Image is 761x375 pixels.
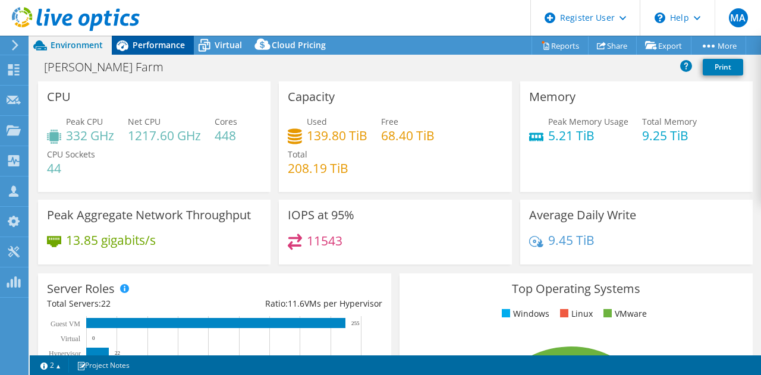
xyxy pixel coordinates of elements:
h4: 11543 [307,234,342,247]
li: Linux [557,307,593,320]
h3: IOPS at 95% [288,209,354,222]
h4: 139.80 TiB [307,129,367,142]
li: Windows [499,307,549,320]
span: 22 [101,298,111,309]
span: Total Memory [642,116,697,127]
h4: 44 [47,162,95,175]
h3: Average Daily Write [529,209,636,222]
span: Peak Memory Usage [548,116,628,127]
a: 2 [32,358,69,373]
span: MA [729,8,748,27]
h4: 208.19 TiB [288,162,348,175]
a: Project Notes [68,358,138,373]
span: Net CPU [128,116,161,127]
h3: Top Operating Systems [408,282,744,295]
a: Export [636,36,691,55]
text: 22 [115,350,120,356]
span: Peak CPU [66,116,103,127]
text: Hypervisor [49,349,81,358]
h3: Memory [529,90,576,103]
h4: 68.40 TiB [381,129,435,142]
h3: Peak Aggregate Network Throughput [47,209,251,222]
a: Reports [532,36,589,55]
text: Virtual [61,335,81,343]
h4: 448 [215,129,237,142]
span: Used [307,116,327,127]
text: 0 [92,335,95,341]
span: Environment [51,39,103,51]
span: Virtual [215,39,242,51]
span: Total [288,149,307,160]
a: More [691,36,746,55]
h4: 9.25 TiB [642,129,697,142]
a: Share [588,36,637,55]
span: Cloud Pricing [272,39,326,51]
span: Free [381,116,398,127]
span: 11.6 [288,298,304,309]
h1: [PERSON_NAME] Farm [39,61,182,74]
h3: CPU [47,90,71,103]
h4: 1217.60 GHz [128,129,201,142]
text: Guest VM [51,320,80,328]
h3: Capacity [288,90,335,103]
div: Total Servers: [47,297,215,310]
h4: 9.45 TiB [548,234,595,247]
svg: \n [655,12,665,23]
h4: 332 GHz [66,129,114,142]
div: Ratio: VMs per Hypervisor [215,297,382,310]
h3: Server Roles [47,282,115,295]
h4: 5.21 TiB [548,129,628,142]
li: VMware [600,307,647,320]
span: Performance [133,39,185,51]
text: 255 [351,320,360,326]
span: Cores [215,116,237,127]
a: Print [703,59,743,75]
h4: 13.85 gigabits/s [66,234,156,247]
span: CPU Sockets [47,149,95,160]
